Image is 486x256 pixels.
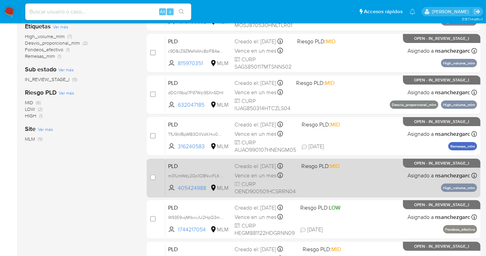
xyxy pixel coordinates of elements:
button: search-icon [174,7,189,17]
span: Accesos rápidos [364,8,403,15]
span: 3.157.1-hotfix-1 [462,16,483,22]
p: nancy.sanchezgarcia@mercadolibre.com.mx [432,8,471,15]
a: Notificaciones [410,9,415,15]
a: Salir [474,8,481,15]
span: s [169,8,171,15]
input: Buscar usuario o caso... [25,7,191,16]
span: Alt [160,8,165,15]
